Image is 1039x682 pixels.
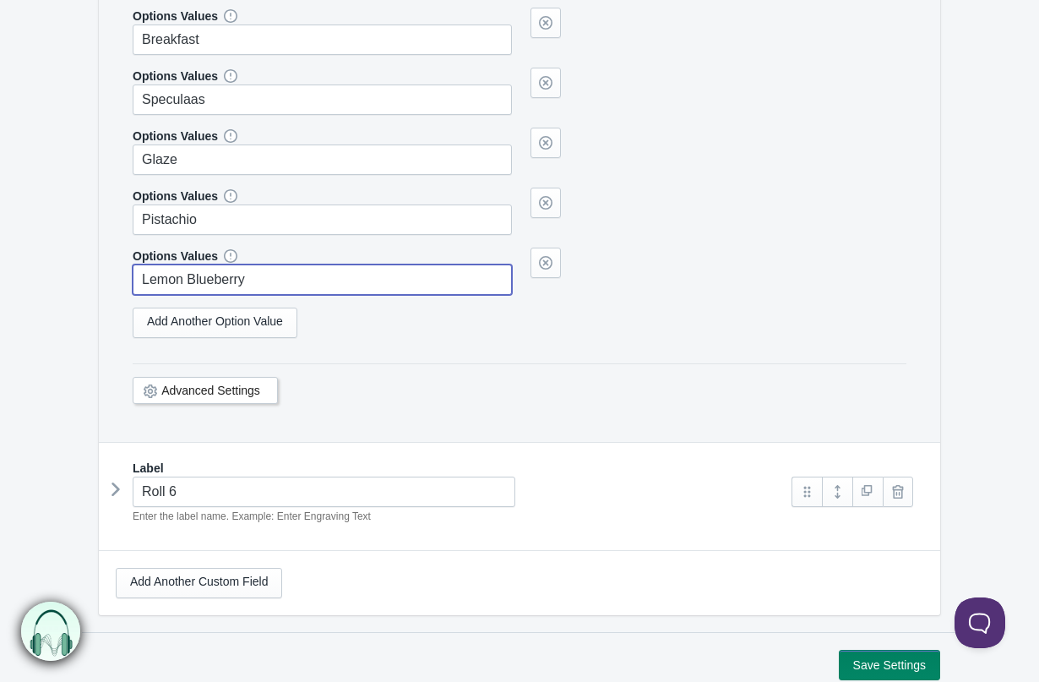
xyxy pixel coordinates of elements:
[839,650,940,680] button: Save Settings
[133,128,218,145] label: Options Values
[161,384,260,397] a: Advanced Settings
[133,188,218,205] label: Options Values
[133,460,164,477] label: Label
[133,68,218,85] label: Options Values
[21,602,80,661] img: bxm.png
[133,248,218,265] label: Options Values
[133,510,371,522] em: Enter the label name. Example: Enter Engraving Text
[133,308,297,338] a: Add Another Option Value
[133,8,218,25] label: Options Values
[955,597,1005,648] iframe: Toggle Customer Support
[116,568,282,598] a: Add Another Custom Field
